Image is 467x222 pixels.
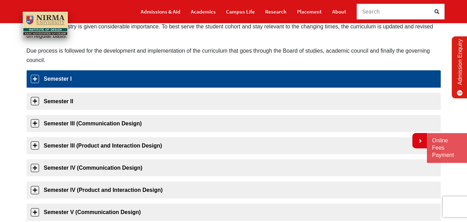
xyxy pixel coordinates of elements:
[332,6,346,18] a: About
[27,115,441,132] a: Semester III (Communication Design)
[297,6,322,18] a: Placement
[27,46,441,65] p: Due process is followed for the development and implementation of the curriculum that goes throug...
[141,6,180,18] a: Admissions & Aid
[191,6,216,18] a: Academics
[27,70,441,87] a: Semester I
[27,137,441,154] a: Semester III (Product and Interaction Design)
[226,6,255,18] a: Campus Life
[362,8,380,15] span: Search
[27,204,441,221] a: Semester V (Communication Design)
[27,93,441,110] a: Semester II
[265,6,287,18] a: Research
[27,159,441,176] a: Semester IV (Communication Design)
[27,181,441,198] a: Semester IV (Product and Interaction Design)
[432,137,462,159] a: Online Fees Payment
[23,12,68,36] img: main_logo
